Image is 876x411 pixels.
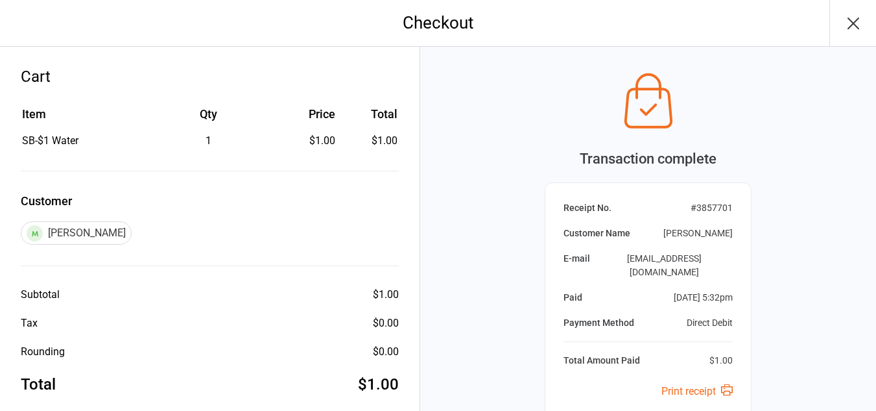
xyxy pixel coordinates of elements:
[709,354,733,367] div: $1.00
[21,344,65,360] div: Rounding
[563,291,582,305] div: Paid
[563,252,590,279] div: E-mail
[674,291,733,305] div: [DATE] 5:32pm
[340,105,398,132] th: Total
[545,148,752,169] div: Transaction complete
[661,385,733,397] a: Print receipt
[145,105,272,132] th: Qty
[373,287,399,303] div: $1.00
[21,65,399,88] div: Cart
[373,344,399,360] div: $0.00
[340,133,398,149] td: $1.00
[358,373,399,396] div: $1.00
[273,133,335,149] div: $1.00
[21,373,56,396] div: Total
[687,316,733,330] div: Direct Debit
[21,192,399,210] label: Customer
[373,316,399,331] div: $0.00
[563,201,611,215] div: Receipt No.
[21,316,38,331] div: Tax
[595,252,733,279] div: [EMAIL_ADDRESS][DOMAIN_NAME]
[663,227,733,240] div: [PERSON_NAME]
[21,221,132,245] div: [PERSON_NAME]
[563,227,630,240] div: Customer Name
[563,316,634,330] div: Payment Method
[273,105,335,123] div: Price
[21,287,60,303] div: Subtotal
[22,105,144,132] th: Item
[145,133,272,149] div: 1
[22,134,78,147] span: SB-$1 Water
[563,354,640,367] div: Total Amount Paid
[691,201,733,215] div: # 3857701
